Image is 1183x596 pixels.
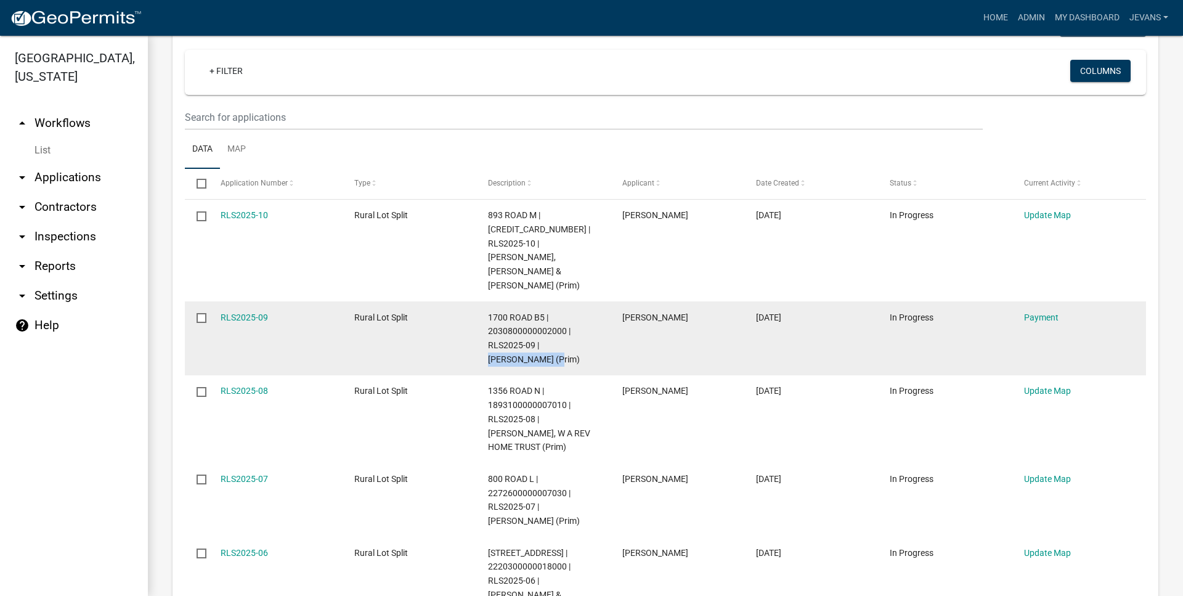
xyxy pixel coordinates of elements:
[756,474,781,484] span: 08/18/2025
[354,474,408,484] span: Rural Lot Split
[1060,15,1146,37] button: Bulk Actions
[1070,60,1131,82] button: Columns
[488,179,526,187] span: Description
[1124,6,1173,30] a: jevans
[354,210,408,220] span: Rural Lot Split
[756,386,781,396] span: 09/03/2025
[185,105,983,130] input: Search for applications
[488,312,580,364] span: 1700 ROAD B5 | 2030800000002000 | RLS2025-09 | BROCKELMAN, RONALD D (Prim)
[200,60,253,82] a: + Filter
[15,116,30,131] i: arrow_drop_up
[15,229,30,244] i: arrow_drop_down
[488,210,590,290] span: 893 ROAD M | 2272600000002000 | RLS2025-10 | BRINKMAN, KYLE LEWIS & CARR, ASHLEY JO (Prim)
[622,210,688,220] span: Kyle Brinkman
[890,386,933,396] span: In Progress
[221,312,268,322] a: RLS2025-09
[1024,210,1071,220] a: Update Map
[185,169,208,198] datatable-header-cell: Select
[622,386,688,396] span: Angela Blankley
[15,318,30,333] i: help
[1024,312,1059,322] a: Payment
[890,474,933,484] span: In Progress
[15,288,30,303] i: arrow_drop_down
[890,210,933,220] span: In Progress
[185,130,220,169] a: Data
[756,312,781,322] span: 09/04/2025
[756,548,781,558] span: 08/01/2025
[744,169,878,198] datatable-header-cell: Date Created
[354,312,408,322] span: Rural Lot Split
[221,179,288,187] span: Application Number
[890,312,933,322] span: In Progress
[622,474,688,484] span: Dustin M Redeker
[208,169,342,198] datatable-header-cell: Application Number
[890,179,911,187] span: Status
[488,474,580,526] span: 800 ROAD L | 2272600000007030 | RLS2025-07 | REDEKER, DUSTIN M (Prim)
[221,386,268,396] a: RLS2025-08
[622,548,688,558] span: Kellie Reasoner
[343,169,476,198] datatable-header-cell: Type
[15,170,30,185] i: arrow_drop_down
[1024,179,1075,187] span: Current Activity
[15,259,30,274] i: arrow_drop_down
[611,169,744,198] datatable-header-cell: Applicant
[622,312,688,322] span: Lacie C Hamlin
[622,179,654,187] span: Applicant
[221,210,268,220] a: RLS2025-10
[756,179,799,187] span: Date Created
[488,386,590,452] span: 1356 ROAD N | 1893100000007010 | RLS2025-08 | BLANKLEY, W A REV HOME TRUST (Prim)
[878,169,1012,198] datatable-header-cell: Status
[756,210,781,220] span: 09/16/2025
[1050,6,1124,30] a: My Dashboard
[476,169,610,198] datatable-header-cell: Description
[890,548,933,558] span: In Progress
[1024,386,1071,396] a: Update Map
[221,474,268,484] a: RLS2025-07
[1013,6,1050,30] a: Admin
[354,548,408,558] span: Rural Lot Split
[1024,474,1071,484] a: Update Map
[354,386,408,396] span: Rural Lot Split
[978,6,1013,30] a: Home
[220,130,253,169] a: Map
[1012,169,1146,198] datatable-header-cell: Current Activity
[354,179,370,187] span: Type
[1024,548,1071,558] a: Update Map
[15,200,30,214] i: arrow_drop_down
[221,548,268,558] a: RLS2025-06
